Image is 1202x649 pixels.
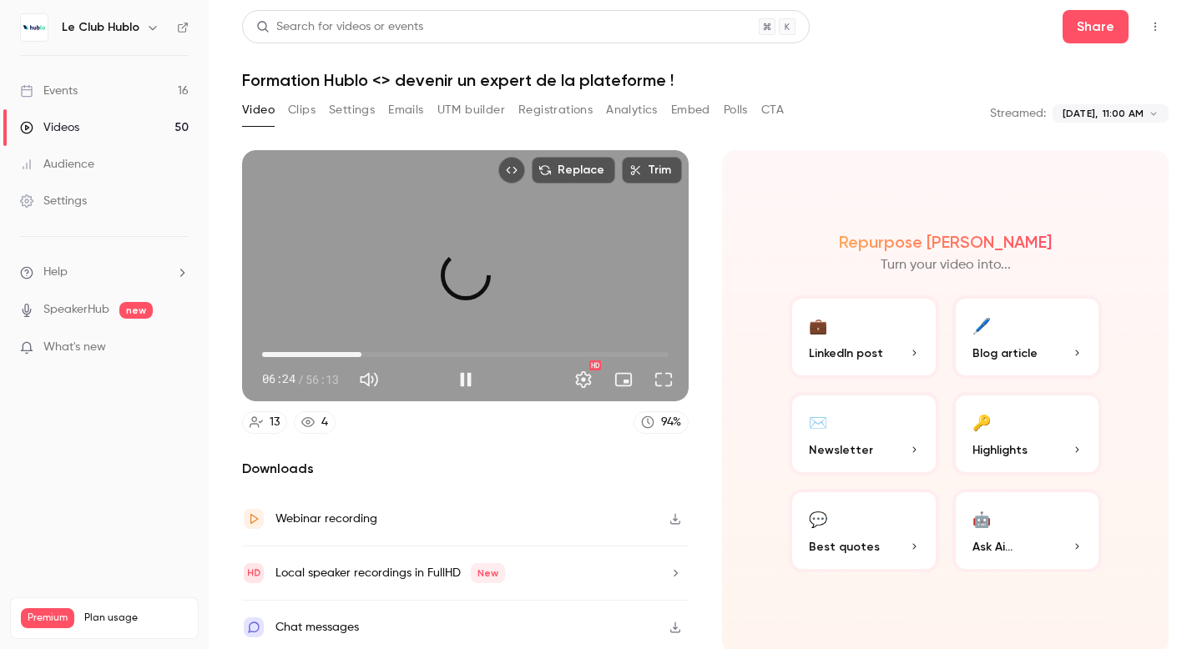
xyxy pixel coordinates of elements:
[661,414,681,431] div: 94 %
[275,563,505,583] div: Local speaker recordings in FullHD
[437,97,505,123] button: UTM builder
[262,370,295,388] span: 06:24
[809,506,827,531] div: 💬
[43,339,106,356] span: What's new
[671,97,710,123] button: Embed
[242,97,275,123] button: Video
[169,340,189,355] iframe: Noticeable Trigger
[297,370,304,388] span: /
[724,97,748,123] button: Polls
[62,19,139,36] h6: Le Club Hublo
[952,489,1103,572] button: 🤖Ask Ai...
[242,411,287,434] a: 13
[972,409,991,435] div: 🔑
[471,563,505,583] span: New
[242,459,689,479] h2: Downloads
[622,157,682,184] button: Trim
[809,441,873,459] span: Newsletter
[1142,13,1169,40] button: Top Bar Actions
[789,392,939,475] button: ✉️Newsletter
[881,255,1011,275] p: Turn your video into...
[321,414,328,431] div: 4
[1103,106,1144,121] span: 11:00 AM
[532,157,615,184] button: Replace
[20,193,87,209] div: Settings
[761,97,784,123] button: CTA
[288,97,316,123] button: Clips
[952,295,1103,379] button: 🖊️Blog article
[306,370,339,388] span: 56:13
[809,538,880,556] span: Best quotes
[20,119,79,136] div: Videos
[972,506,991,531] div: 🤖
[20,83,78,99] div: Events
[449,363,482,396] button: Pause
[606,97,658,123] button: Analytics
[21,608,74,628] span: Premium
[242,70,1169,90] h1: Formation Hublo <> devenir un expert de la plateforme !
[789,295,939,379] button: 💼LinkedIn post
[21,14,48,41] img: Le Club Hublo
[352,363,386,396] button: Mute
[972,441,1028,459] span: Highlights
[789,489,939,572] button: 💬Best quotes
[262,370,339,388] div: 06:24
[589,360,601,370] div: HD
[567,363,600,396] button: Settings
[270,414,280,431] div: 13
[809,312,827,338] div: 💼
[119,302,153,319] span: new
[607,363,640,396] button: Turn on miniplayer
[84,611,188,625] span: Plan usage
[972,345,1038,362] span: Blog article
[498,157,525,184] button: Embed video
[1063,10,1129,43] button: Share
[809,345,883,362] span: LinkedIn post
[20,264,189,281] li: help-dropdown-opener
[43,264,68,281] span: Help
[952,392,1103,475] button: 🔑Highlights
[275,509,377,529] div: Webinar recording
[388,97,423,123] button: Emails
[256,18,423,36] div: Search for videos or events
[275,617,359,637] div: Chat messages
[972,312,991,338] div: 🖊️
[809,409,827,435] div: ✉️
[294,411,336,434] a: 4
[972,538,1013,556] span: Ask Ai...
[990,105,1046,122] p: Streamed:
[20,156,94,173] div: Audience
[329,97,375,123] button: Settings
[839,232,1052,252] h2: Repurpose [PERSON_NAME]
[1063,106,1098,121] span: [DATE],
[43,301,109,319] a: SpeakerHub
[647,363,680,396] button: Full screen
[634,411,689,434] a: 94%
[518,97,593,123] button: Registrations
